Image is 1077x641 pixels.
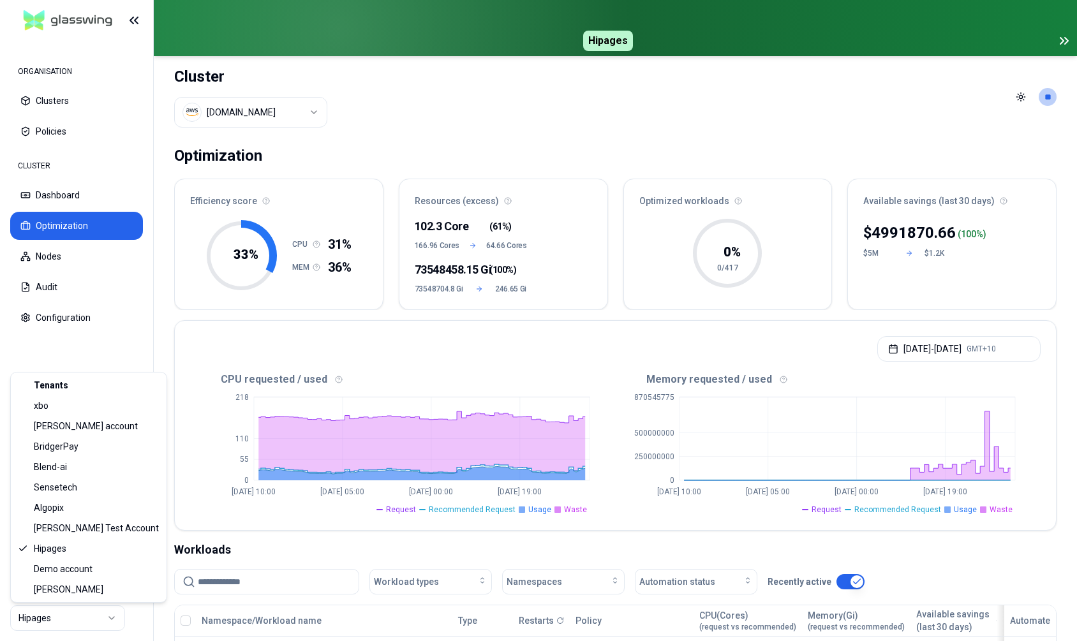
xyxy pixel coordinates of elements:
[34,440,78,453] span: BridgerPay
[34,542,66,555] span: Hipages
[34,481,77,494] span: Sensetech
[34,420,138,432] span: [PERSON_NAME] account
[34,563,93,575] span: Demo account
[13,375,164,395] div: Tenants
[34,501,64,514] span: Algopix
[34,460,67,473] span: Blend-ai
[34,399,48,412] span: xbo
[34,522,159,534] span: [PERSON_NAME] Test Account
[34,583,103,596] span: [PERSON_NAME]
